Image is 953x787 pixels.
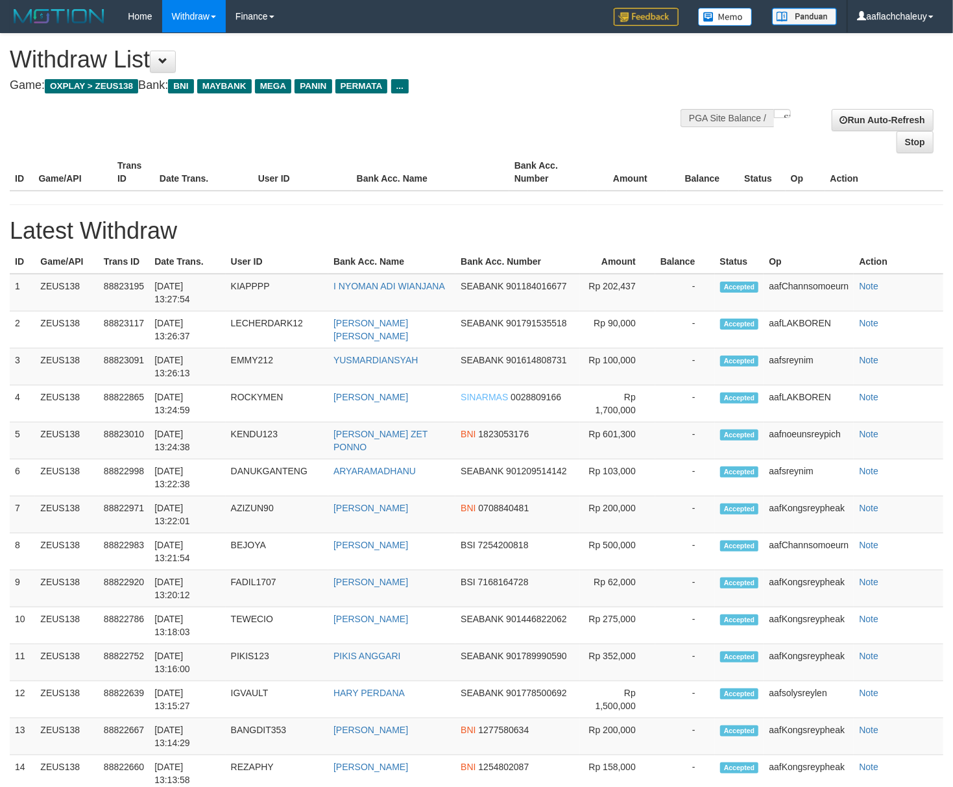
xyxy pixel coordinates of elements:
span: Accepted [720,356,759,367]
td: - [655,644,715,681]
th: Date Trans. [154,154,253,191]
td: ZEUS138 [35,681,99,718]
td: - [655,718,715,755]
td: 6 [10,459,35,496]
a: YUSMARDIANSYAH [333,355,418,365]
span: Accepted [720,503,759,515]
a: Note [859,762,878,772]
td: aafChannsomoeurn [764,533,854,570]
a: ARYARAMADHANU [333,466,416,476]
td: 88823091 [99,348,149,385]
span: PERMATA [335,79,388,93]
span: 901789990590 [506,651,566,661]
span: BSI [461,540,476,550]
td: Rp 352,000 [580,644,655,681]
th: ID [10,154,33,191]
span: BNI [461,762,476,772]
th: Balance [655,250,715,274]
td: aafKongsreypheak [764,718,854,755]
h4: Game: Bank: [10,79,622,92]
a: PIKIS ANGGARI [333,651,400,661]
td: LECHERDARK12 [226,311,328,348]
td: 88822639 [99,681,149,718]
span: 901614808731 [506,355,566,365]
td: - [655,311,715,348]
td: aafsolysreylen [764,681,854,718]
th: Action [825,154,943,191]
span: BSI [461,577,476,587]
td: 88822983 [99,533,149,570]
td: 8 [10,533,35,570]
span: Accepted [720,319,759,330]
a: [PERSON_NAME] [333,614,408,624]
td: TEWECIO [226,607,328,644]
td: 10 [10,607,35,644]
a: Note [859,688,878,698]
td: 88822865 [99,385,149,422]
td: - [655,274,715,311]
h1: Latest Withdraw [10,218,943,244]
td: Rp 200,000 [580,718,655,755]
img: MOTION_logo.png [10,6,108,26]
a: Note [859,466,878,476]
td: FADIL1707 [226,570,328,607]
a: Note [859,725,878,735]
a: Note [859,318,878,328]
span: BNI [461,725,476,735]
th: Status [739,154,785,191]
span: SEABANK [461,355,503,365]
th: Game/API [35,250,99,274]
th: Op [786,154,825,191]
a: Note [859,614,878,624]
span: MAYBANK [197,79,252,93]
td: Rp 100,000 [580,348,655,385]
td: IGVAULT [226,681,328,718]
td: Rp 90,000 [580,311,655,348]
th: User ID [226,250,328,274]
td: Rp 103,000 [580,459,655,496]
td: ZEUS138 [35,459,99,496]
td: [DATE] 13:26:13 [149,348,225,385]
td: KIAPPPP [226,274,328,311]
a: Note [859,503,878,513]
td: BANGDIT353 [226,718,328,755]
td: - [655,607,715,644]
td: - [655,681,715,718]
span: BNI [168,79,193,93]
span: MEGA [255,79,292,93]
span: Accepted [720,393,759,404]
span: Accepted [720,540,759,551]
td: 88822971 [99,496,149,533]
span: 7168164728 [478,577,529,587]
td: [DATE] 13:22:01 [149,496,225,533]
span: 0028809166 [511,392,561,402]
img: panduan.png [772,8,837,25]
td: aafLAKBOREN [764,311,854,348]
th: User ID [253,154,352,191]
span: Accepted [720,614,759,625]
td: - [655,459,715,496]
td: Rp 200,000 [580,496,655,533]
a: I NYOMAN ADI WIANJANA [333,281,445,291]
td: 11 [10,644,35,681]
span: 1823053176 [479,429,529,439]
td: [DATE] 13:14:29 [149,718,225,755]
td: aafLAKBOREN [764,385,854,422]
td: - [655,496,715,533]
a: [PERSON_NAME] ZET PONNO [333,429,428,452]
h1: Withdraw List [10,47,622,73]
th: Date Trans. [149,250,225,274]
a: [PERSON_NAME] [333,725,408,735]
span: PANIN [295,79,332,93]
td: Rp 1,500,000 [580,681,655,718]
td: ZEUS138 [35,496,99,533]
span: BNI [461,429,476,439]
td: [DATE] 13:24:59 [149,385,225,422]
td: aafChannsomoeurn [764,274,854,311]
td: [DATE] 13:15:27 [149,681,225,718]
span: Accepted [720,651,759,662]
span: SEABANK [461,614,503,624]
th: Trans ID [112,154,154,191]
div: PGA Site Balance / [681,109,774,127]
td: aafKongsreypheak [764,496,854,533]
